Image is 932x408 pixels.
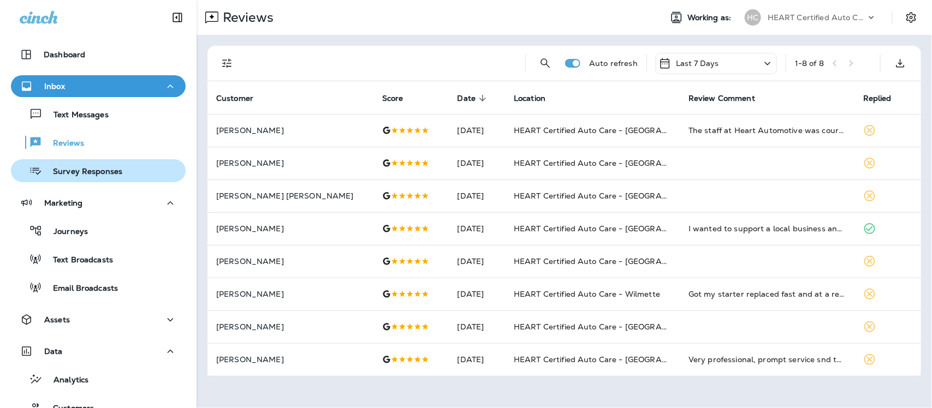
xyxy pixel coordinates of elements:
[11,75,186,97] button: Inbox
[382,93,418,103] span: Score
[216,322,365,331] p: [PERSON_NAME]
[216,355,365,364] p: [PERSON_NAME]
[43,227,88,237] p: Journeys
[589,59,638,68] p: Auto refresh
[688,93,769,103] span: Review Comment
[44,82,65,91] p: Inbox
[42,167,122,177] p: Survey Responses
[11,276,186,299] button: Email Broadcasts
[11,44,186,65] button: Dashboard
[688,94,755,103] span: Review Comment
[768,13,866,22] p: HEART Certified Auto Care
[449,147,506,179] td: [DATE]
[863,93,906,103] span: Replied
[216,224,365,233] p: [PERSON_NAME]
[535,52,556,74] button: Search Reviews
[42,284,118,294] p: Email Broadcasts
[216,93,268,103] span: Customer
[382,94,403,103] span: Score
[514,125,710,135] span: HEART Certified Auto Care - [GEOGRAPHIC_DATA]
[11,159,186,182] button: Survey Responses
[42,139,84,149] p: Reviews
[449,179,506,212] td: [DATE]
[863,94,892,103] span: Replied
[216,94,253,103] span: Customer
[11,309,186,331] button: Assets
[688,223,846,234] div: I wanted to support a local business and Heart Certified Auto Care in Evanston came highly recomm...
[11,103,186,125] button: Text Messages
[216,159,365,167] p: [PERSON_NAME]
[688,125,846,136] div: The staff at Heart Automotive was courteous and handled my blown tire like the professionals they...
[216,126,365,135] p: [PERSON_NAME]
[889,52,911,74] button: Export as CSV
[43,110,109,121] p: Text Messages
[11,131,186,154] button: Reviews
[11,340,186,362] button: Data
[216,290,365,298] p: [PERSON_NAME]
[458,94,476,103] span: Date
[688,289,846,299] div: Got my starter replaced fast and at a reasonable price, car is driving great now! Staff was frien...
[162,7,193,28] button: Collapse Sidebar
[514,289,660,299] span: HEART Certified Auto Care - Wilmette
[901,8,921,27] button: Settings
[514,322,710,332] span: HEART Certified Auto Care - [GEOGRAPHIC_DATA]
[449,278,506,310] td: [DATE]
[514,158,710,168] span: HEART Certified Auto Care - [GEOGRAPHIC_DATA]
[11,248,186,271] button: Text Broadcasts
[43,375,88,386] p: Analytics
[44,347,63,356] p: Data
[42,255,113,266] p: Text Broadcasts
[216,191,365,200] p: [PERSON_NAME] [PERSON_NAME]
[11,192,186,214] button: Marketing
[216,52,238,74] button: Filters
[795,59,824,68] div: 1 - 8 of 8
[676,59,719,68] p: Last 7 Days
[449,245,506,278] td: [DATE]
[218,9,274,26] p: Reviews
[449,212,506,245] td: [DATE]
[449,114,506,147] td: [DATE]
[745,9,761,26] div: HC
[687,13,734,22] span: Working as:
[44,50,85,59] p: Dashboard
[514,191,710,201] span: HEART Certified Auto Care - [GEOGRAPHIC_DATA]
[514,256,710,266] span: HEART Certified Auto Care - [GEOGRAPHIC_DATA]
[449,310,506,343] td: [DATE]
[514,94,545,103] span: Location
[514,93,560,103] span: Location
[11,368,186,391] button: Analytics
[514,224,710,233] span: HEART Certified Auto Care - [GEOGRAPHIC_DATA]
[11,219,186,242] button: Journeys
[216,257,365,266] p: [PERSON_NAME]
[458,93,490,103] span: Date
[688,354,846,365] div: Very professional, prompt service snd thorough. So happy I found them!
[449,343,506,376] td: [DATE]
[44,315,70,324] p: Assets
[514,355,710,364] span: HEART Certified Auto Care - [GEOGRAPHIC_DATA]
[44,199,82,207] p: Marketing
